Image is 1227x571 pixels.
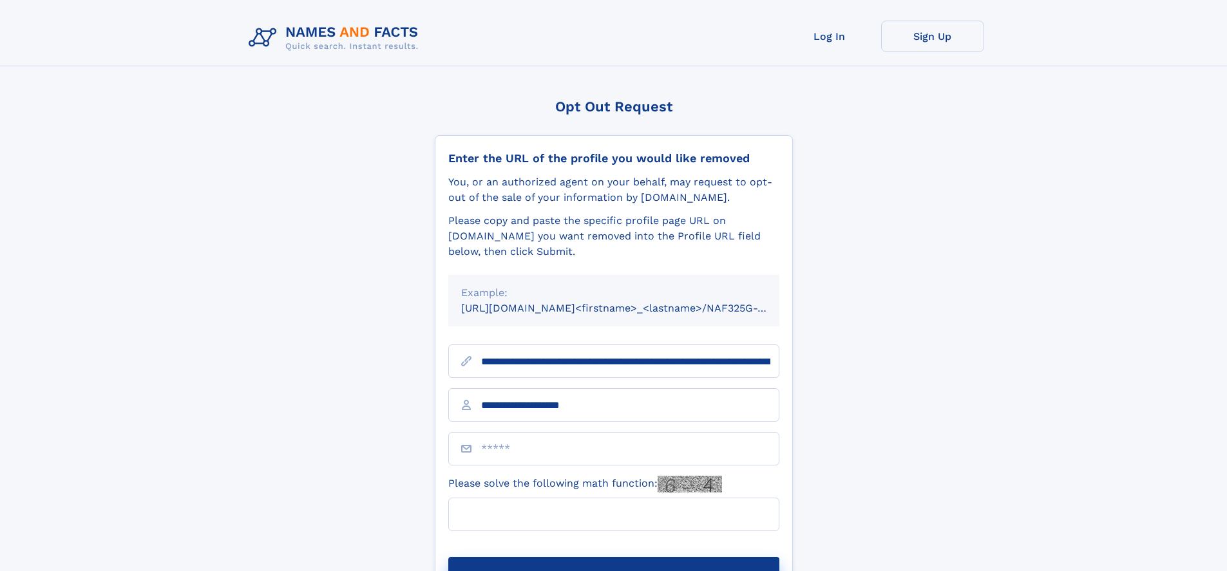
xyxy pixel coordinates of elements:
[461,285,766,301] div: Example:
[243,21,429,55] img: Logo Names and Facts
[881,21,984,52] a: Sign Up
[448,213,779,259] div: Please copy and paste the specific profile page URL on [DOMAIN_NAME] you want removed into the Pr...
[448,174,779,205] div: You, or an authorized agent on your behalf, may request to opt-out of the sale of your informatio...
[448,151,779,165] div: Enter the URL of the profile you would like removed
[448,476,722,492] label: Please solve the following math function:
[435,98,793,115] div: Opt Out Request
[778,21,881,52] a: Log In
[461,302,804,314] small: [URL][DOMAIN_NAME]<firstname>_<lastname>/NAF325G-xxxxxxxx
